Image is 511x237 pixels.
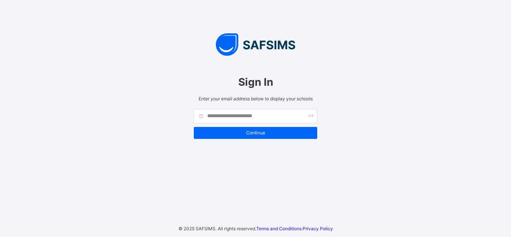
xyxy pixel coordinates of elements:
img: SAFSIMS Logo [186,33,325,56]
span: © 2025 SAFSIMS. All rights reserved. [178,226,256,231]
span: Continue [199,130,312,136]
span: Enter your email address below to display your schools [194,96,317,101]
span: · [256,226,333,231]
a: Terms and Conditions [256,226,302,231]
a: Privacy Policy [303,226,333,231]
span: Sign In [194,76,317,88]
